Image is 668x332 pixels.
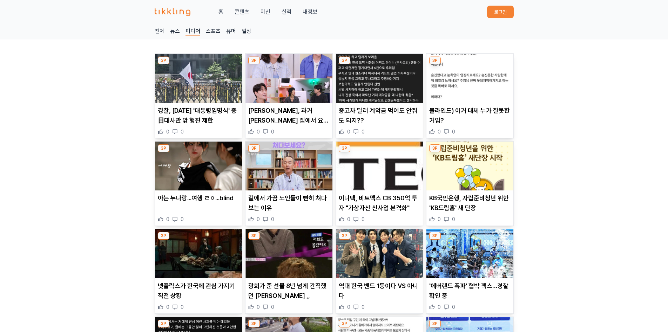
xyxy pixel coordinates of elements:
[245,141,333,226] div: 3P 길에서 가끔 노인들이 빤히 쳐다보는 이유 길에서 가끔 노인들이 빤히 쳐다보는 이유 0 0
[158,57,169,64] div: 3P
[336,229,423,314] div: 3P 역대 한국 밴드 1등이다 VS 아니다 역대 한국 밴드 1등이다 VS 아니다 0 0
[155,141,242,226] div: 3P 아는 누나랑...여행 ㄹㅇ...blind 아는 누나랑...여행 ㄹㅇ...blind 0 0
[271,216,274,223] span: 0
[336,54,423,103] img: 중고차 딜러 계약금 먹어도 안줘도 되지??
[336,142,423,191] img: 이니텍, 비트맥스 CB 350억 투자 "가상자산 신사업 본격화"
[426,229,513,278] img: '에버랜드 폭파' 협박 팩스…경찰 확인 중
[248,144,260,152] div: 3P
[271,128,274,135] span: 0
[166,216,169,223] span: 0
[155,54,242,103] img: 경찰, 광복절 '대통령임명식' 중 日대사관 앞 행진 제한
[261,8,270,16] button: 미션
[206,27,221,36] a: 스포츠
[158,193,239,203] p: 아는 누나랑...여행 ㄹㅇ...blind
[218,8,223,16] a: 홈
[158,320,169,327] div: 3P
[426,53,514,138] div: 3P 블라인드) 이거 대체 누가 잘못한거임? 블라인드) 이거 대체 누가 잘못한거임? 0 0
[362,216,365,223] span: 0
[155,229,242,314] div: 3P 넷플릭스가 한국에 관심 가지기 직전 상황 넷플릭스가 한국에 관심 가지기 직전 상황 0 0
[257,128,260,135] span: 0
[158,281,239,301] p: 넷플릭스가 한국에 관심 가지기 직전 상황
[155,8,191,16] img: 티끌링
[181,304,184,311] span: 0
[155,142,242,191] img: 아는 누나랑...여행 ㄹㅇ...blind
[235,8,249,16] a: 콘텐츠
[452,128,455,135] span: 0
[257,304,260,311] span: 0
[248,232,260,240] div: 3P
[426,141,514,226] div: 3P KB국민은행, 자립준비청년 위한 'KB드림홈' 새 단장 KB국민은행, 자립준비청년 위한 'KB드림홈' 새 단장 0 0
[429,106,511,125] p: 블라인드) 이거 대체 누가 잘못한거임?
[452,304,455,311] span: 0
[429,193,511,213] p: KB국민은행, 자립준비청년 위한 'KB드림홈' 새 단장
[429,281,511,301] p: '에버랜드 폭파' 협박 팩스…경찰 확인 중
[248,320,260,327] div: 3P
[282,8,291,16] a: 실적
[245,142,332,191] img: 길에서 가끔 노인들이 빤히 쳐다보는 이유
[336,229,423,278] img: 역대 한국 밴드 1등이다 VS 아니다
[339,193,420,213] p: 이니텍, 비트맥스 CB 350억 투자 "가상자산 신사업 본격화"
[248,106,330,125] p: [PERSON_NAME], 과거 [PERSON_NAME] 집에서 요리 데이트 고백 "누나 집에서 라볶이 해줘"([PERSON_NAME])
[303,8,317,16] a: 내정보
[339,232,350,240] div: 3P
[336,141,423,226] div: 3P 이니텍, 비트맥스 CB 350억 투자 "가상자산 신사업 본격화" 이니텍, 비트맥스 CB 350억 투자 "가상자산 신사업 본격화" 0 0
[155,27,164,36] a: 전체
[245,229,333,314] div: 3P 광희가 준 선물 8년 넘게 간직했던 한선화 ,, 광희가 준 선물 8년 넘게 간직했던 [PERSON_NAME] ,, 0 0
[452,216,455,223] span: 0
[347,216,350,223] span: 0
[438,304,441,311] span: 0
[181,128,184,135] span: 0
[170,27,180,36] a: 뉴스
[155,229,242,278] img: 넷플릭스가 한국에 관심 가지기 직전 상황
[245,229,332,278] img: 광희가 준 선물 8년 넘게 간직했던 한선화 ,,
[185,27,200,36] a: 미디어
[155,53,242,138] div: 3P 경찰, 광복절 '대통령임명식' 중 日대사관 앞 행진 제한 경찰, [DATE] '대통령임명식' 중 日대사관 앞 행진 제한 0 0
[242,27,251,36] a: 일상
[347,304,350,311] span: 0
[347,128,350,135] span: 0
[429,57,441,64] div: 3P
[158,144,169,152] div: 3P
[271,304,274,311] span: 0
[438,216,441,223] span: 0
[226,27,236,36] a: 유머
[438,128,441,135] span: 0
[336,53,423,138] div: 3P 중고차 딜러 계약금 먹어도 안줘도 되지?? 중고차 딜러 계약금 먹어도 안줘도 되지?? 0 0
[181,216,184,223] span: 0
[487,6,514,18] button: 로그인
[339,320,350,327] div: 3P
[257,216,260,223] span: 0
[426,229,514,314] div: 3P '에버랜드 폭파' 협박 팩스…경찰 확인 중 '에버랜드 폭파' 협박 팩스…경찰 확인 중 0 0
[429,232,441,240] div: 3P
[248,281,330,301] p: 광희가 준 선물 8년 넘게 간직했던 [PERSON_NAME] ,,
[362,128,365,135] span: 0
[248,57,260,64] div: 3P
[245,54,332,103] img: 류수영, 과거 김숙 집에서 요리 데이트 고백 "누나 집에서 라볶이 해줘"(옥문아)
[429,320,441,327] div: 3P
[158,106,239,125] p: 경찰, [DATE] '대통령임명식' 중 日대사관 앞 행진 제한
[339,281,420,301] p: 역대 한국 밴드 1등이다 VS 아니다
[426,54,513,103] img: 블라인드) 이거 대체 누가 잘못한거임?
[339,57,350,64] div: 3P
[429,144,441,152] div: 3P
[339,144,350,152] div: 3P
[362,304,365,311] span: 0
[248,193,330,213] p: 길에서 가끔 노인들이 빤히 쳐다보는 이유
[166,128,169,135] span: 0
[426,142,513,191] img: KB국민은행, 자립준비청년 위한 'KB드림홈' 새 단장
[166,304,169,311] span: 0
[339,106,420,125] p: 중고차 딜러 계약금 먹어도 안줘도 되지??
[158,232,169,240] div: 3P
[245,53,333,138] div: 3P 류수영, 과거 김숙 집에서 요리 데이트 고백 "누나 집에서 라볶이 해줘"(옥문아) [PERSON_NAME], 과거 [PERSON_NAME] 집에서 요리 데이트 고백 "누...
